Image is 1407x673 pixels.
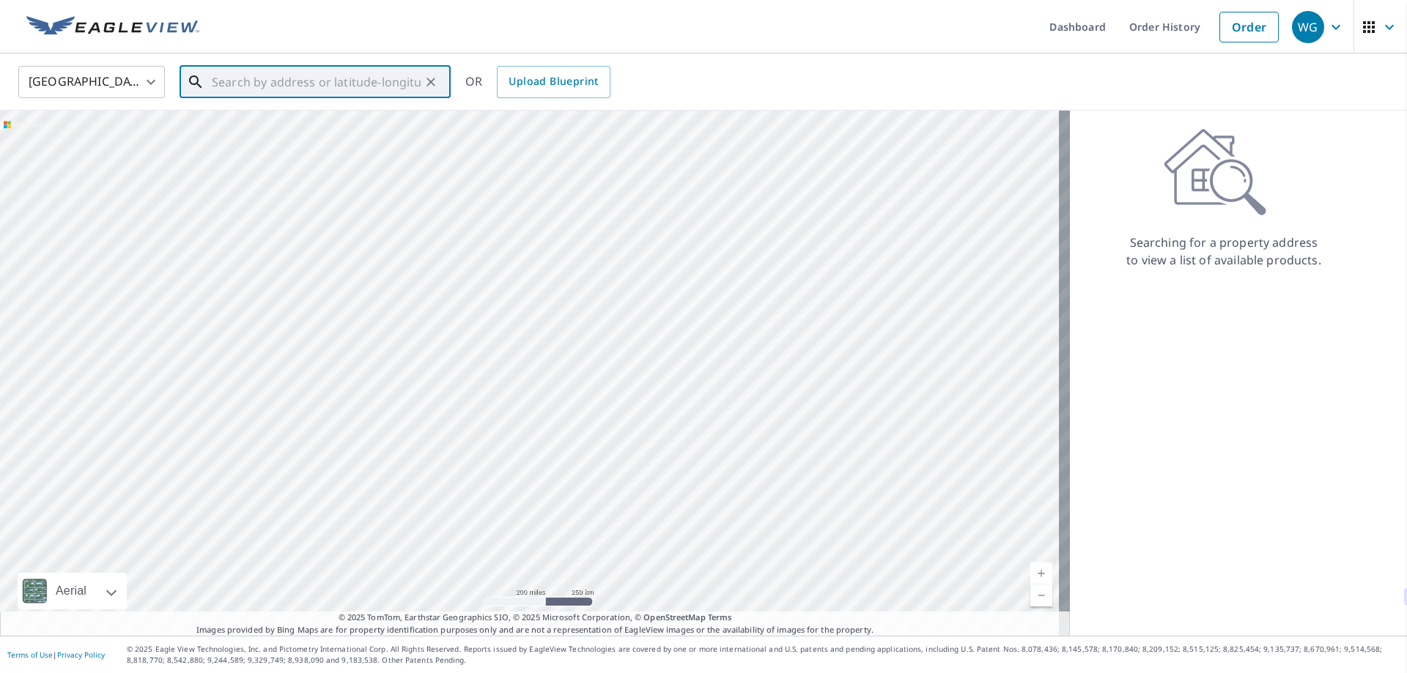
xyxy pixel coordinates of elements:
[643,611,705,622] a: OpenStreetMap
[7,650,53,660] a: Terms of Use
[26,16,199,38] img: EV Logo
[509,72,598,91] span: Upload Blueprint
[212,62,421,103] input: Search by address or latitude-longitude
[1292,11,1324,43] div: WG
[1030,584,1052,606] a: Current Level 5, Zoom Out
[1126,234,1322,269] p: Searching for a property address to view a list of available products.
[339,611,732,624] span: © 2025 TomTom, Earthstar Geographics SIO, © 2025 Microsoft Corporation, ©
[127,644,1400,666] p: © 2025 Eagle View Technologies, Inc. and Pictometry International Corp. All Rights Reserved. Repo...
[18,573,127,609] div: Aerial
[1030,562,1052,584] a: Current Level 5, Zoom In
[51,573,91,609] div: Aerial
[497,66,610,98] a: Upload Blueprint
[18,62,165,103] div: [GEOGRAPHIC_DATA]
[465,66,610,98] div: OR
[708,611,732,622] a: Terms
[7,650,105,659] p: |
[57,650,105,660] a: Privacy Policy
[1219,12,1279,42] a: Order
[421,72,441,92] button: Clear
